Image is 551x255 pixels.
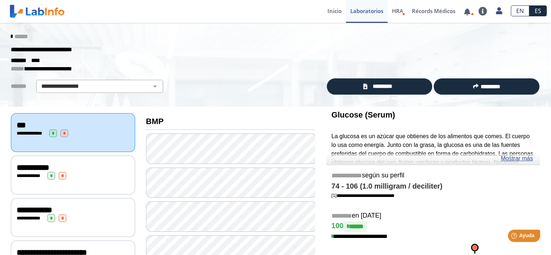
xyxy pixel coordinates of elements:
[146,117,164,126] b: BMP
[501,154,533,163] a: Mostrar más
[331,172,535,180] h5: según su perfil
[331,132,535,193] p: La glucosa es un azúcar que obtienes de los alimentos que comes. El cuerpo lo usa como energía. J...
[331,182,535,191] h4: 74 - 106 (1.0 milligram / deciliter)
[392,7,403,15] span: HRA
[487,227,543,247] iframe: Help widget launcher
[331,212,535,220] h5: en [DATE]
[511,5,529,16] a: EN
[331,110,395,119] b: Glucose (Serum)
[331,221,535,232] h4: 100
[529,5,547,16] a: ES
[331,193,395,198] a: [1]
